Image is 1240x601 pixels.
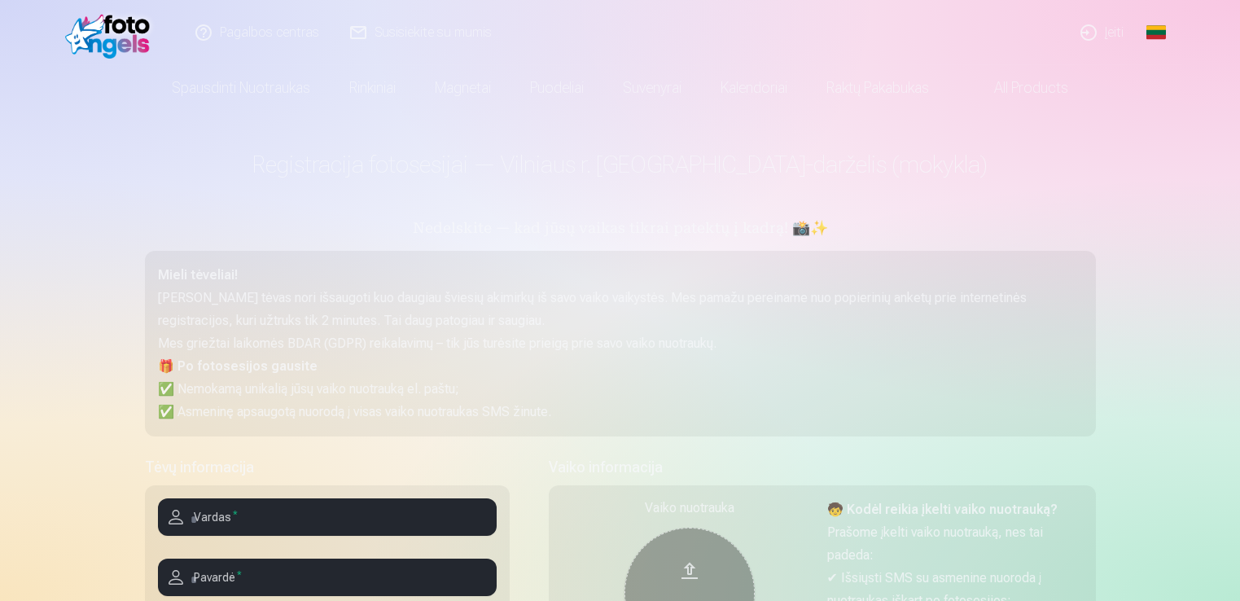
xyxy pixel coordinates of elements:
[603,65,701,111] a: Suvenyrai
[158,267,238,283] strong: Mieli tėveliai!
[158,287,1083,332] p: [PERSON_NAME] tėvas nori išsaugoti kuo daugiau šviesių akimirkų iš savo vaiko vaikystės. Mes pama...
[145,150,1096,179] h1: Registracija fotosesijai — Vilniaus r. [GEOGRAPHIC_DATA]-darželis (mokykla)
[549,456,1096,479] h5: Vaiko informacija
[701,65,807,111] a: Kalendoriai
[949,65,1088,111] a: All products
[158,332,1083,355] p: Mes griežtai laikomės BDAR (GDPR) reikalavimų – tik jūs turėsite prieigą prie savo vaiko nuotraukų.
[158,401,1083,423] p: ✅ Asmeninę apsaugotą nuorodą į visas vaiko nuotraukas SMS žinute.
[415,65,510,111] a: Magnetai
[152,65,330,111] a: Spausdinti nuotraukas
[158,358,318,374] strong: 🎁 Po fotosesijos gausite
[65,7,159,59] img: /fa2
[330,65,415,111] a: Rinkiniai
[827,502,1058,517] strong: 🧒 Kodėl reikia įkelti vaiko nuotrauką?
[510,65,603,111] a: Puodeliai
[158,378,1083,401] p: ✅ Nemokamą unikalią jūsų vaiko nuotrauką el. paštu;
[827,521,1083,567] p: Prašome įkelti vaiko nuotrauką, nes tai padeda:
[807,65,949,111] a: Raktų pakabukas
[145,218,1096,241] h5: Nedelskite — kad jūsų vaikas tikrai patektų į kadrą! 📸✨
[145,456,510,479] h5: Tėvų informacija
[562,498,817,518] div: Vaiko nuotrauka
